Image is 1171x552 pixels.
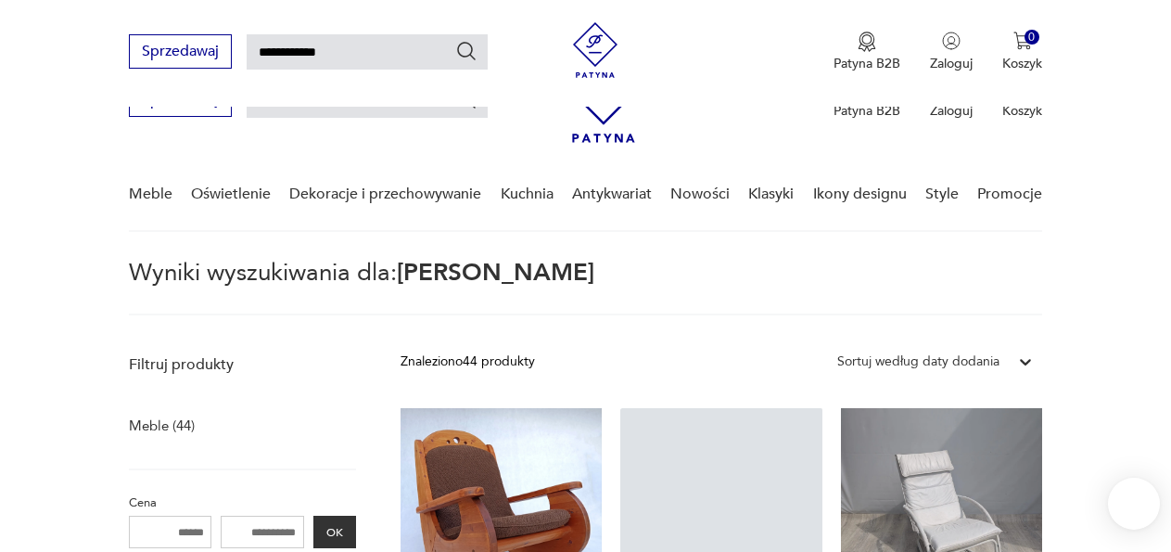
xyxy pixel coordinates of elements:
img: Patyna - sklep z meblami i dekoracjami vintage [567,22,623,78]
iframe: Smartsupp widget button [1108,478,1160,530]
a: Ikona medaluPatyna B2B [834,32,900,72]
p: Patyna B2B [834,55,900,72]
p: Cena [129,493,356,513]
p: Patyna B2B [834,102,900,120]
img: Ikonka użytkownika [942,32,961,50]
a: Klasyki [748,159,794,230]
p: Zaloguj [930,55,973,72]
a: Antykwariat [572,159,652,230]
p: Zaloguj [930,102,973,120]
a: Ikony designu [813,159,907,230]
div: Znaleziono 44 produkty [401,352,535,372]
button: Zaloguj [930,32,973,72]
a: Sprzedawaj [129,46,232,59]
button: Sprzedawaj [129,34,232,69]
a: Dekoracje i przechowywanie [289,159,481,230]
button: OK [313,516,356,548]
img: Ikona medalu [858,32,876,52]
span: [PERSON_NAME] [397,256,594,289]
p: Wyniki wyszukiwania dla: [129,262,1042,315]
button: 0Koszyk [1002,32,1042,72]
a: Meble [129,159,172,230]
p: Koszyk [1002,55,1042,72]
div: Sortuj według daty dodania [837,352,999,372]
a: Nowości [670,159,730,230]
div: 0 [1025,30,1040,45]
img: Ikona koszyka [1013,32,1032,50]
button: Szukaj [455,40,477,62]
p: Filtruj produkty [129,354,356,375]
a: Style [925,159,959,230]
a: Meble (44) [129,413,195,439]
a: Sprzedawaj [129,95,232,108]
p: Koszyk [1002,102,1042,120]
a: Promocje [977,159,1042,230]
a: Kuchnia [501,159,554,230]
button: Patyna B2B [834,32,900,72]
a: Oświetlenie [191,159,271,230]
